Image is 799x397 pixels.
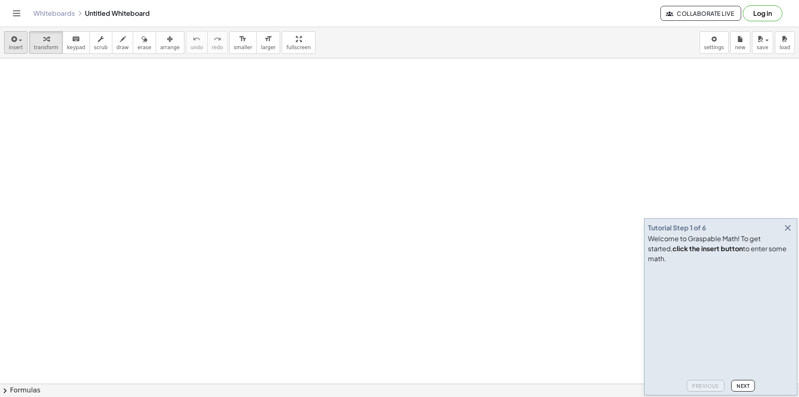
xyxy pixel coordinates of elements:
[10,7,23,20] button: Toggle navigation
[704,45,724,50] span: settings
[261,45,275,50] span: larger
[29,31,63,54] button: transform
[213,34,221,44] i: redo
[648,234,794,264] div: Welcome to Graspable Math! To get started, to enter some math.
[34,45,58,50] span: transform
[191,45,203,50] span: undo
[735,45,745,50] span: new
[731,380,755,392] button: Next
[160,45,180,50] span: arrange
[239,34,247,44] i: format_size
[229,31,257,54] button: format_sizesmaller
[117,45,129,50] span: draw
[648,223,706,233] div: Tutorial Step 1 of 6
[672,244,743,253] b: click the insert button
[67,45,85,50] span: keypad
[207,31,228,54] button: redoredo
[775,31,795,54] button: load
[752,31,773,54] button: save
[286,45,310,50] span: fullscreen
[667,10,734,17] span: Collaborate Live
[72,34,80,44] i: keyboard
[4,31,27,54] button: insert
[743,5,782,21] button: Log in
[133,31,156,54] button: erase
[730,31,750,54] button: new
[9,45,23,50] span: insert
[700,31,729,54] button: settings
[33,9,75,17] a: Whiteboards
[779,45,790,50] span: load
[62,31,90,54] button: keyboardkeypad
[282,31,315,54] button: fullscreen
[212,45,223,50] span: redo
[256,31,280,54] button: format_sizelarger
[757,45,768,50] span: save
[186,31,208,54] button: undoundo
[193,34,201,44] i: undo
[89,31,112,54] button: scrub
[137,45,151,50] span: erase
[660,6,741,21] button: Collaborate Live
[94,45,108,50] span: scrub
[234,45,252,50] span: smaller
[112,31,134,54] button: draw
[156,31,184,54] button: arrange
[264,34,272,44] i: format_size
[737,383,749,389] span: Next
